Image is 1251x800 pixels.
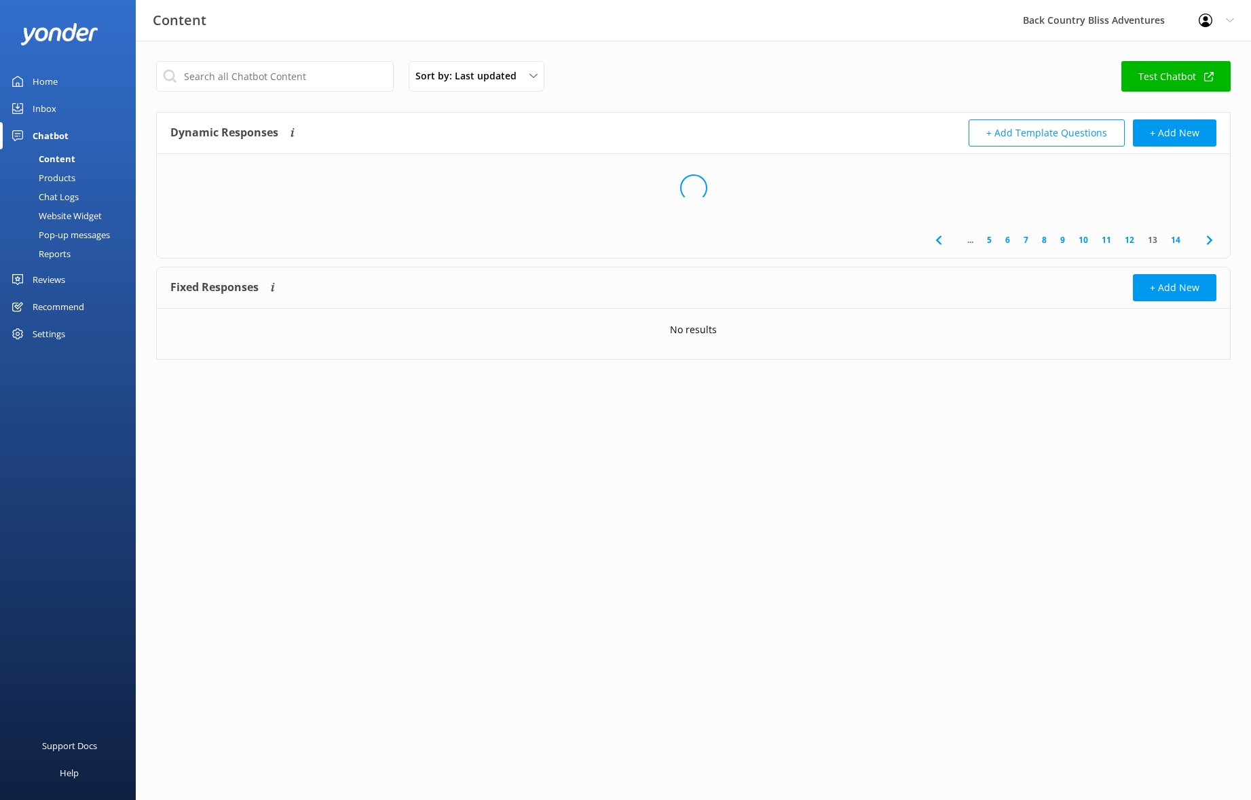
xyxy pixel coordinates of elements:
a: Pop-up messages [8,225,136,244]
a: 13 [1141,233,1164,246]
div: Inbox [33,95,56,122]
a: 11 [1095,233,1118,246]
a: 10 [1072,233,1095,246]
div: Pop-up messages [8,225,110,244]
div: Support Docs [42,732,97,759]
button: + Add New [1133,274,1216,301]
div: Reviews [33,266,65,293]
h4: Fixed Responses [170,274,259,301]
div: Recommend [33,293,84,320]
div: Help [60,759,79,786]
a: Content [8,149,136,168]
span: Sort by: Last updated [415,69,525,83]
img: yonder-white-logo.png [20,23,98,45]
div: Website Widget [8,206,102,225]
a: Website Widget [8,206,136,225]
div: Home [33,68,58,95]
div: Reports [8,244,71,263]
a: 5 [980,233,998,246]
button: + Add Template Questions [969,119,1125,147]
div: Products [8,168,75,187]
a: 6 [998,233,1017,246]
div: Content [8,149,75,168]
h4: Dynamic Responses [170,119,278,147]
a: 12 [1118,233,1141,246]
a: 14 [1164,233,1187,246]
div: Chat Logs [8,187,79,206]
a: Test Chatbot [1121,61,1231,92]
a: Reports [8,244,136,263]
a: 7 [1017,233,1035,246]
h3: Content [153,9,206,31]
a: 8 [1035,233,1053,246]
div: Settings [33,320,65,347]
a: Products [8,168,136,187]
input: Search all Chatbot Content [156,61,394,92]
button: + Add New [1133,119,1216,147]
p: No results [670,322,717,337]
span: ... [960,233,980,246]
a: 9 [1053,233,1072,246]
div: Chatbot [33,122,69,149]
a: Chat Logs [8,187,136,206]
